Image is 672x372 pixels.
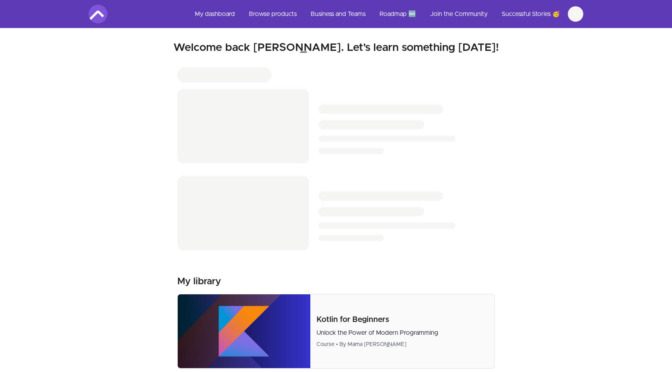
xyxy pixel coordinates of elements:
[178,294,310,368] img: Product image for Kotlin for Beginners
[304,5,372,23] a: Business and Teams
[317,341,488,348] div: Course • By Mama [PERSON_NAME]
[89,5,107,23] img: Amigoscode logo
[373,5,422,23] a: Roadmap 🆕
[495,5,566,23] a: Successful Stories 🥳
[424,5,494,23] a: Join the Community
[243,5,303,23] a: Browse products
[317,328,488,337] p: Unlock the Power of Modern Programming
[89,41,583,55] h2: Welcome back [PERSON_NAME]. Let's learn something [DATE]!
[177,294,495,369] a: Product image for Kotlin for BeginnersKotlin for BeginnersUnlock the Power of Modern ProgrammingC...
[189,5,583,23] nav: Main
[189,5,241,23] a: My dashboard
[317,314,488,325] p: Kotlin for Beginners
[177,275,221,288] h3: My library
[568,6,583,22] button: K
